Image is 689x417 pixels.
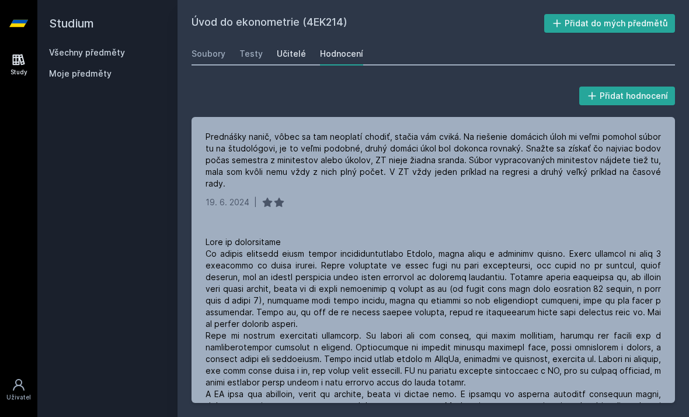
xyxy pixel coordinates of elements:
[239,42,263,66] a: Testy
[206,131,661,189] div: Prednášky nanič, vôbec sa tam neoplatí chodiť, stačia vám cviká. Na riešenie domácich úloh mi veľ...
[6,393,31,402] div: Uživatel
[2,47,35,82] a: Study
[206,197,249,208] div: 19. 6. 2024
[49,47,125,57] a: Všechny předměty
[277,48,306,60] div: Učitelé
[2,372,35,408] a: Uživatel
[192,42,225,66] a: Soubory
[320,48,363,60] div: Hodnocení
[11,68,27,77] div: Study
[544,14,676,33] button: Přidat do mých předmětů
[49,68,112,80] span: Moje předměty
[192,48,225,60] div: Soubory
[277,42,306,66] a: Učitelé
[192,14,544,33] h2: Úvod do ekonometrie (4EK214)
[579,87,676,105] button: Přidat hodnocení
[320,42,363,66] a: Hodnocení
[254,197,257,208] div: |
[239,48,263,60] div: Testy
